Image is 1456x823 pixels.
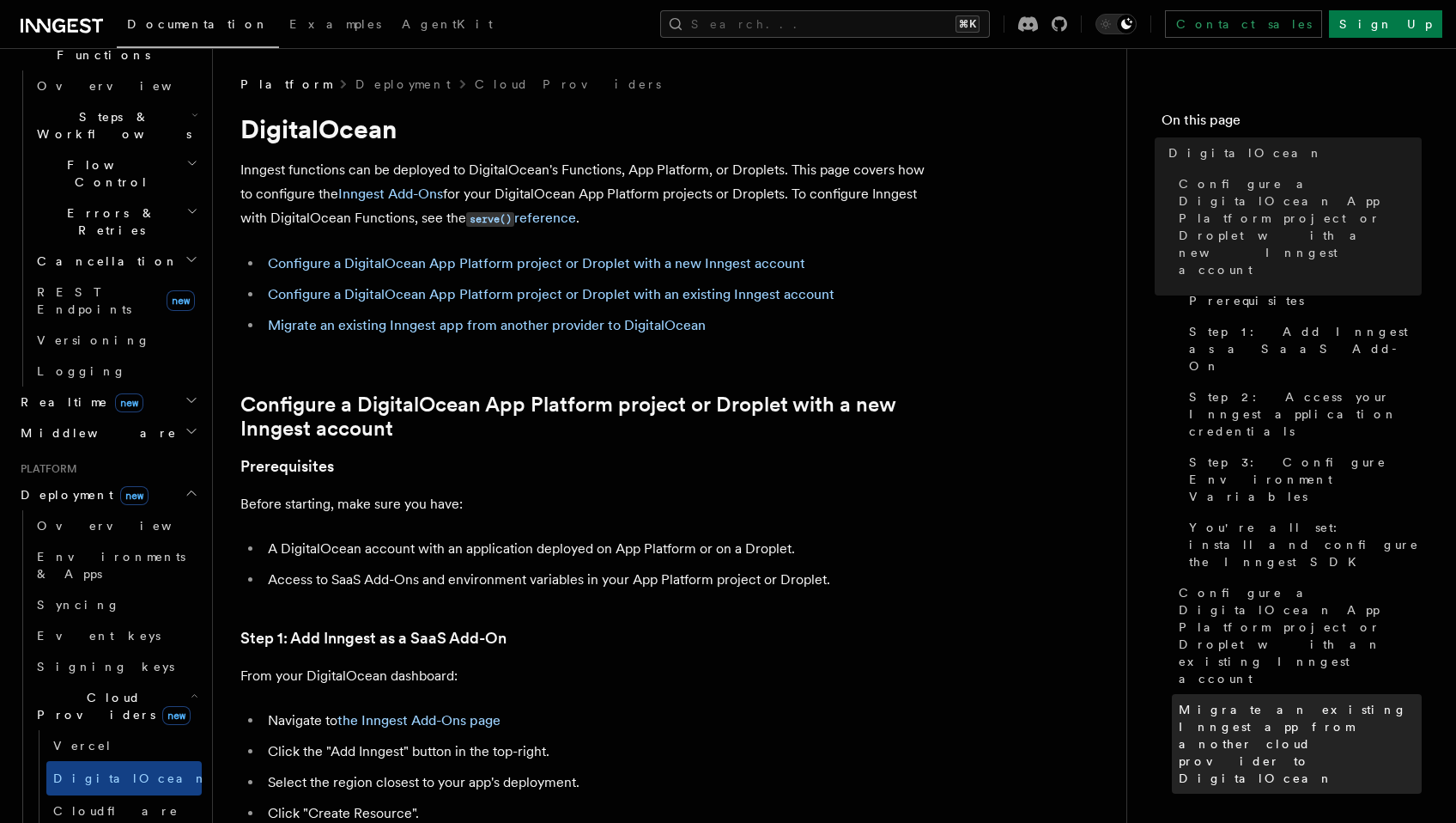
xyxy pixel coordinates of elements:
[1172,694,1422,794] a: Migrate an existing Inngest app from another cloud provider to DigitalOcean
[1168,144,1323,162] span: DigitalOcean
[263,537,927,561] li: A DigitalOcean account with an application deployed on App Platform or on a Droplet.
[37,364,126,378] span: Logging
[1182,512,1422,577] a: You're all set: install and configure the Inngest SDK
[1172,168,1422,285] a: Configure a DigitalOcean App Platform project or Droplet with a new Inngest account
[53,739,112,753] span: Vercel
[14,462,77,476] span: Platform
[1179,584,1422,687] span: Configure a DigitalOcean App Platform project or Droplet with an existing Inngest account
[30,277,202,325] a: REST Endpointsnew
[268,255,805,271] a: Configure a DigitalOcean App Platform project or Droplet with a new Inngest account
[1165,10,1322,38] a: Contact sales
[955,15,980,33] kbd: ⌘K
[1189,519,1422,570] span: You're all set: install and configure the Inngest SDK
[30,253,179,270] span: Cancellation
[1189,323,1422,375] span: Step 1: Add Inngest as a SaaS Add-On
[14,424,177,442] span: Middleware
[1329,10,1442,38] a: Sign Up
[240,454,334,479] a: Prerequisites
[30,325,202,356] a: Versioning
[263,740,927,764] li: Click the "Add Inngest" button in the top-right.
[466,210,576,226] a: serve()reference
[162,706,191,725] span: new
[1179,175,1422,278] span: Configure a DigitalOcean App Platform project or Droplet with a new Inngest account
[30,70,202,101] a: Overview
[30,682,202,730] button: Cloud Providersnew
[1095,14,1137,34] button: Toggle dark mode
[1189,292,1304,309] span: Prerequisites
[30,510,202,541] a: Overview
[127,17,269,31] span: Documentation
[263,709,927,733] li: Navigate to
[30,541,202,589] a: Environments & Apps
[1179,701,1422,787] span: Migrate an existing Inngest app from another cloud provider to DigitalOcean
[14,486,149,503] span: Deployment
[402,17,493,31] span: AgentKit
[167,290,195,311] span: new
[1189,388,1422,440] span: Step 2: Access your Inngest application credentials
[1189,454,1422,505] span: Step 3: Configure Environment Variables
[30,156,186,191] span: Flow Control
[240,158,927,231] p: Inngest functions can be deployed to DigitalOcean's Functions, App Platform, or Droplets. This pa...
[14,70,202,387] div: Inngest Functions
[30,204,186,239] span: Errors & Retries
[268,286,834,302] a: Configure a DigitalOcean App Platform project or Droplet with an existing Inngest account
[115,393,143,412] span: new
[240,393,927,441] a: Configure a DigitalOcean App Platform project or Droplet with a new Inngest account
[240,492,927,516] p: Before starting, make sure you have:
[289,17,381,31] span: Examples
[37,550,185,581] span: Environments & Apps
[1172,577,1422,694] a: Configure a DigitalOcean App Platform project or Droplet with an existing Inngest account
[30,101,202,149] button: Steps & Workflows
[337,712,500,729] a: the Inngest Add-Ons page
[30,356,202,387] a: Logging
[279,5,391,46] a: Examples
[338,186,443,202] a: Inngest Add-Ons
[37,285,131,316] span: REST Endpoints
[37,333,150,347] span: Versioning
[14,479,202,510] button: Deploymentnew
[660,10,990,38] button: Search...⌘K
[120,486,149,505] span: new
[1182,316,1422,381] a: Step 1: Add Inngest as a SaaS Add-On
[14,387,202,418] button: Realtimenew
[53,771,208,785] span: DigitalOcean
[37,629,161,643] span: Event keys
[240,664,927,688] p: From your DigitalOcean dashboard:
[355,76,451,93] a: Deployment
[117,5,279,48] a: Documentation
[37,79,214,93] span: Overview
[1182,381,1422,447] a: Step 2: Access your Inngest application credentials
[30,108,191,143] span: Steps & Workflows
[263,771,927,795] li: Select the region closest to your app's deployment.
[14,393,143,411] span: Realtime
[263,568,927,592] li: Access to SaaS Add-Ons and environment variables in your App Platform project or Droplet.
[30,689,191,723] span: Cloud Providers
[240,76,331,93] span: Platform
[46,761,202,796] a: DigitalOcean
[30,246,202,277] button: Cancellation
[30,589,202,620] a: Syncing
[466,212,514,227] code: serve()
[1182,447,1422,512] a: Step 3: Configure Environment Variables
[30,620,202,651] a: Event keys
[30,149,202,198] button: Flow Control
[37,598,120,612] span: Syncing
[391,5,503,46] a: AgentKit
[37,519,214,533] span: Overview
[30,198,202,246] button: Errors & Retries
[1162,137,1422,168] a: DigitalOcean
[240,626,507,650] a: Step 1: Add Inngest as a SaaS Add-On
[268,317,706,333] a: Migrate an existing Inngest app from another provider to DigitalOcean
[475,76,661,93] a: Cloud Providers
[240,113,927,144] h1: DigitalOcean
[1182,285,1422,316] a: Prerequisites
[30,651,202,682] a: Signing keys
[1162,110,1422,137] h4: On this page
[37,660,174,674] span: Signing keys
[46,730,202,761] a: Vercel
[14,418,202,448] button: Middleware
